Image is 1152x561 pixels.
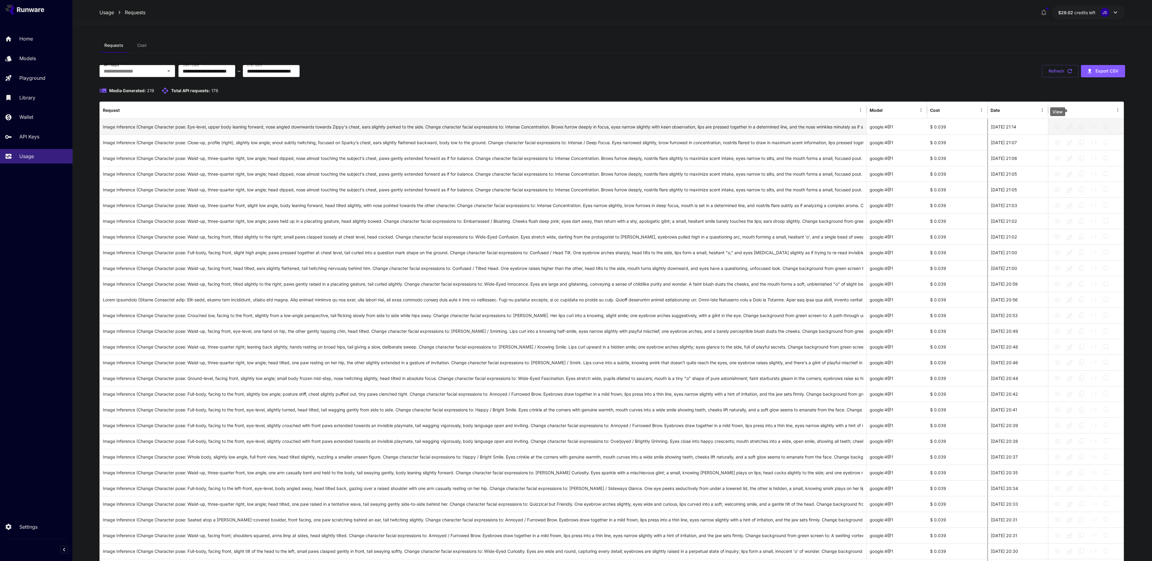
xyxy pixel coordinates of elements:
[1100,372,1112,384] button: Add to library
[1100,278,1112,290] button: Add to library
[1051,403,1063,416] button: View
[103,308,863,323] div: Click to copy prompt
[1076,356,1088,368] button: Copy TaskUUID
[988,119,1048,135] div: 24 Sep, 2025 21:14
[1063,467,1076,479] button: Launch in playground
[237,67,241,75] p: ~
[1100,231,1112,243] button: Add to library
[1050,107,1065,116] div: View
[867,276,927,292] div: google:4@1
[883,106,892,114] button: Sort
[988,260,1048,276] div: 24 Sep, 2025 21:00
[183,62,199,67] label: Start date
[988,527,1048,543] div: 24 Sep, 2025 20:31
[19,74,45,82] p: Playground
[1051,215,1063,227] button: View
[120,106,129,114] button: Sort
[109,88,146,93] span: Media Generated:
[988,543,1048,559] div: 24 Sep, 2025 20:30
[1051,529,1063,541] button: View
[211,88,218,93] span: 178
[867,370,927,386] div: google:4@1
[1051,340,1063,353] button: View
[1001,106,1009,114] button: Sort
[19,523,37,530] p: Settings
[927,496,988,512] div: $ 0.039
[1100,341,1112,353] button: Add to library
[1063,278,1076,290] button: Launch in playground
[867,402,927,417] div: google:4@1
[1076,419,1088,431] button: Copy TaskUUID
[867,465,927,480] div: google:4@1
[1076,168,1088,180] button: Copy TaskUUID
[1088,529,1100,541] button: See details
[1051,372,1063,384] button: View
[1100,514,1112,526] button: Add to library
[988,433,1048,449] div: 24 Sep, 2025 20:38
[867,386,927,402] div: google:4@1
[103,229,863,245] div: Click to copy prompt
[988,386,1048,402] div: 24 Sep, 2025 20:42
[1088,498,1100,510] button: See details
[103,323,863,339] div: Click to copy prompt
[1100,199,1112,211] button: Add to library
[103,182,863,197] div: Click to copy prompt
[103,386,863,402] div: Click to copy prompt
[927,543,988,559] div: $ 0.039
[1100,545,1112,557] button: Add to library
[1076,341,1088,353] button: Copy TaskUUID
[1088,136,1100,148] button: See details
[927,417,988,433] div: $ 0.039
[867,527,927,543] div: google:4@1
[867,119,927,135] div: google:4@1
[1076,451,1088,463] button: Copy TaskUUID
[1088,419,1100,431] button: See details
[988,449,1048,465] div: 24 Sep, 2025 20:37
[1051,545,1063,557] button: View
[1076,498,1088,510] button: Copy TaskUUID
[1088,435,1100,447] button: See details
[103,543,863,559] div: Click to copy prompt
[1100,136,1112,148] button: Add to library
[1100,404,1112,416] button: Add to library
[1051,388,1063,400] button: View
[1100,325,1112,337] button: Add to library
[103,402,863,417] div: Click to copy prompt
[1051,498,1063,510] button: View
[1063,247,1076,259] button: Launch in playground
[1088,215,1100,227] button: See details
[103,528,863,543] div: Click to copy prompt
[988,166,1048,182] div: 24 Sep, 2025 21:05
[1058,10,1074,15] span: $29.02
[1088,121,1100,133] button: See details
[988,402,1048,417] div: 24 Sep, 2025 20:41
[988,465,1048,480] div: 24 Sep, 2025 20:35
[19,94,35,101] p: Library
[867,449,927,465] div: google:4@1
[1063,137,1076,149] button: Launch in playground
[104,43,123,48] span: Requests
[1051,183,1063,196] button: View
[1042,65,1079,77] button: Refresh
[1063,357,1076,369] button: Launch in playground
[171,88,210,93] span: Total API requests:
[1088,545,1100,557] button: See details
[1088,293,1100,306] button: See details
[1100,8,1109,17] div: JS
[1051,262,1063,274] button: View
[1100,152,1112,164] button: Add to library
[1051,199,1063,211] button: View
[1076,278,1088,290] button: Copy TaskUUID
[867,166,927,182] div: google:4@1
[103,245,863,260] div: Click to copy prompt
[867,417,927,433] div: google:4@1
[1051,309,1063,321] button: View
[927,119,988,135] div: $ 0.039
[1088,356,1100,368] button: See details
[1051,246,1063,258] button: View
[1100,183,1112,196] button: Add to library
[988,276,1048,292] div: 24 Sep, 2025 20:59
[1100,419,1112,431] button: Add to library
[1100,293,1112,306] button: Add to library
[1088,482,1100,494] button: See details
